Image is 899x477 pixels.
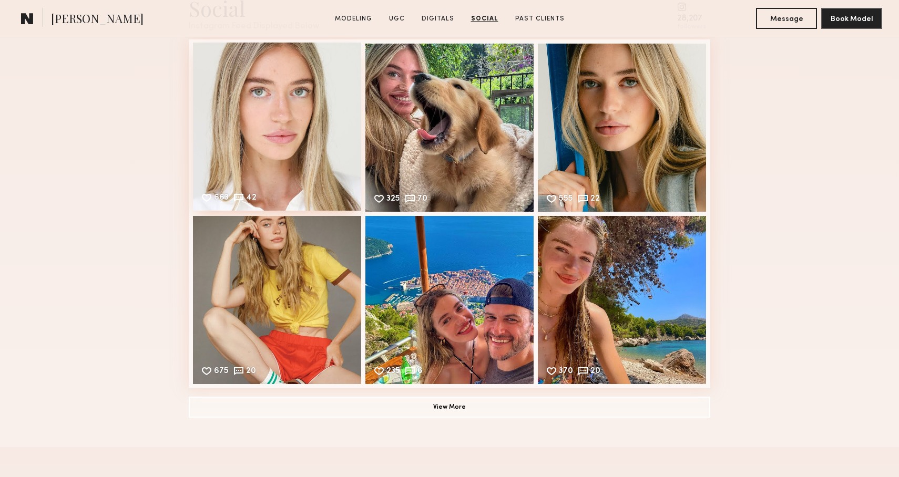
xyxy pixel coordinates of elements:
button: Book Model [821,8,882,29]
button: View More [189,397,710,418]
div: 42 [246,194,257,203]
button: Message [756,8,817,29]
div: 555 [559,195,573,204]
div: 6 [417,367,423,377]
div: 325 [386,195,400,204]
a: Digitals [417,14,458,24]
div: 70 [417,195,427,204]
a: UGC [385,14,409,24]
div: 235 [386,367,400,377]
div: 663 [214,194,229,203]
a: Book Model [821,14,882,23]
div: 20 [590,367,600,377]
div: 22 [590,195,600,204]
a: Social [467,14,503,24]
a: Past Clients [511,14,569,24]
div: 370 [559,367,573,377]
span: [PERSON_NAME] [51,11,144,29]
div: 20 [246,367,256,377]
a: Modeling [331,14,376,24]
div: 675 [214,367,229,377]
